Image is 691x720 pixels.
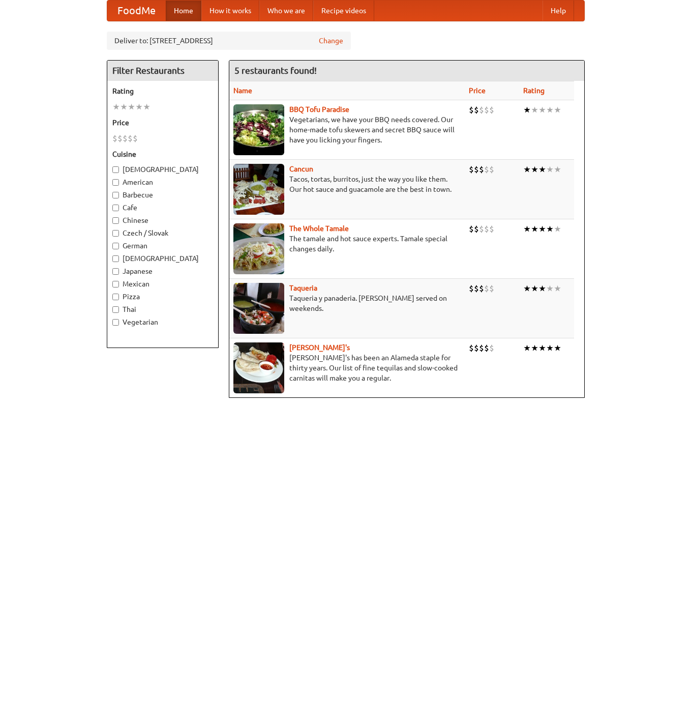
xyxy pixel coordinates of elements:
li: $ [112,133,117,144]
label: Mexican [112,279,213,289]
li: $ [474,104,479,116]
li: ★ [531,164,538,175]
li: $ [484,104,489,116]
li: $ [479,164,484,175]
label: German [112,241,213,251]
label: Cafe [112,203,213,213]
input: Thai [112,306,119,313]
li: ★ [538,342,546,354]
img: tofuparadise.jpg [233,104,284,155]
li: ★ [554,283,561,294]
li: ★ [523,223,531,235]
h5: Rating [112,86,213,96]
li: ★ [112,101,120,112]
li: ★ [143,101,151,112]
li: $ [123,133,128,144]
li: $ [474,342,479,354]
li: ★ [523,104,531,116]
li: ★ [523,164,531,175]
p: Tacos, tortas, burritos, just the way you like them. Our hot sauce and guacamole are the best in ... [233,174,461,194]
li: $ [484,342,489,354]
li: ★ [554,223,561,235]
li: ★ [538,223,546,235]
li: $ [469,104,474,116]
a: Taqueria [289,284,317,292]
li: $ [489,104,494,116]
h5: Cuisine [112,149,213,159]
li: $ [474,164,479,175]
b: BBQ Tofu Paradise [289,105,349,113]
label: Barbecue [112,190,213,200]
img: pedros.jpg [233,342,284,393]
label: Pizza [112,292,213,302]
label: Chinese [112,215,213,225]
a: FoodMe [107,1,166,21]
label: Japanese [112,266,213,276]
p: Vegetarians, we have your BBQ needs covered. Our home-made tofu skewers and secret BBQ sauce will... [233,114,461,145]
input: Barbecue [112,192,119,198]
li: $ [469,283,474,294]
li: ★ [546,283,554,294]
li: ★ [538,283,546,294]
input: Pizza [112,294,119,300]
li: $ [469,164,474,175]
li: ★ [546,342,554,354]
ng-pluralize: 5 restaurants found! [234,66,317,75]
input: American [112,179,119,186]
a: Rating [523,87,545,95]
b: The Whole Tamale [289,224,349,233]
p: The tamale and hot sauce experts. Tamale special changes daily. [233,234,461,254]
h5: Price [112,118,213,128]
a: Name [233,87,252,95]
li: ★ [531,104,538,116]
input: German [112,243,119,249]
li: ★ [546,223,554,235]
img: wholetamale.jpg [233,223,284,274]
li: $ [489,223,494,235]
input: Mexican [112,281,119,287]
li: $ [484,283,489,294]
li: ★ [120,101,128,112]
a: Price [469,87,486,95]
li: ★ [546,164,554,175]
li: $ [474,283,479,294]
li: ★ [531,283,538,294]
li: $ [484,164,489,175]
li: ★ [554,342,561,354]
li: ★ [538,104,546,116]
b: Cancun [289,165,313,173]
a: Help [543,1,574,21]
li: $ [479,342,484,354]
li: $ [479,104,484,116]
label: Vegetarian [112,317,213,327]
li: ★ [135,101,143,112]
li: $ [128,133,133,144]
li: $ [479,223,484,235]
input: [DEMOGRAPHIC_DATA] [112,166,119,173]
li: $ [484,223,489,235]
a: Who we are [259,1,313,21]
img: cancun.jpg [233,164,284,215]
li: $ [469,342,474,354]
li: $ [489,164,494,175]
p: Taqueria y panaderia. [PERSON_NAME] served on weekends. [233,293,461,313]
input: [DEMOGRAPHIC_DATA] [112,255,119,262]
label: Thai [112,304,213,314]
p: [PERSON_NAME]'s has been an Alameda staple for thirty years. Our list of fine tequilas and slow-c... [233,353,461,383]
li: ★ [554,104,561,116]
li: ★ [531,342,538,354]
input: Czech / Slovak [112,230,119,237]
label: [DEMOGRAPHIC_DATA] [112,164,213,175]
li: ★ [523,342,531,354]
input: Vegetarian [112,319,119,326]
li: $ [489,283,494,294]
li: $ [469,223,474,235]
li: $ [474,223,479,235]
label: [DEMOGRAPHIC_DATA] [112,253,213,264]
label: American [112,177,213,187]
input: Chinese [112,217,119,224]
input: Cafe [112,205,119,211]
li: $ [117,133,123,144]
li: $ [489,342,494,354]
